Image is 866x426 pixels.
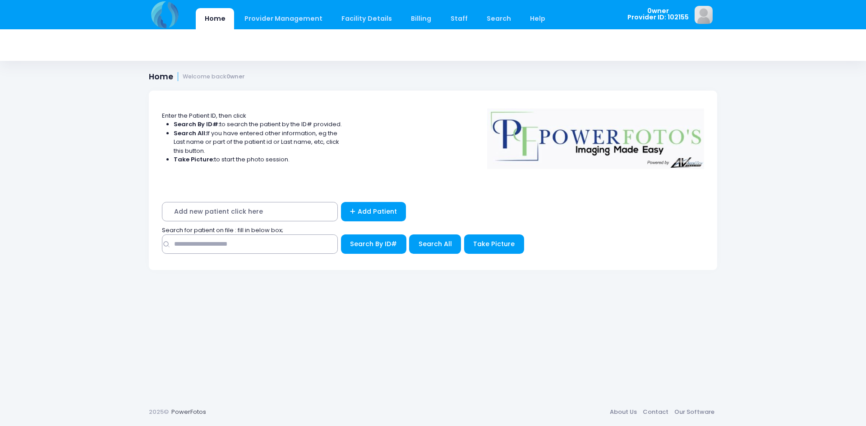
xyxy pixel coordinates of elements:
[174,155,342,164] li: to start the photo session.
[640,404,671,420] a: Contact
[419,239,452,248] span: Search All
[174,129,207,137] strong: Search All:
[149,408,169,416] span: 2025©
[695,6,713,24] img: image
[402,8,440,29] a: Billing
[196,8,234,29] a: Home
[183,73,245,80] small: Welcome back
[174,120,342,129] li: to search the patient by the ID# provided.
[409,234,461,254] button: Search All
[162,111,246,120] span: Enter the Patient ID, then click
[483,102,709,169] img: Logo
[174,155,214,164] strong: Take Picture:
[464,234,524,254] button: Take Picture
[235,8,331,29] a: Provider Management
[162,202,338,221] span: Add new patient click here
[607,404,640,420] a: About Us
[341,234,406,254] button: Search By ID#
[149,72,245,82] h1: Home
[627,8,689,21] span: 0wner Provider ID: 102155
[171,408,206,416] a: PowerFotos
[174,129,342,156] li: If you have entered other information, eg the Last name or part of the patient id or Last name, e...
[473,239,515,248] span: Take Picture
[226,73,245,80] strong: 0wner
[671,404,717,420] a: Our Software
[341,202,406,221] a: Add Patient
[478,8,520,29] a: Search
[442,8,476,29] a: Staff
[174,120,220,128] strong: Search By ID#:
[350,239,397,248] span: Search By ID#
[162,226,283,234] span: Search for patient on file : fill in below box;
[333,8,401,29] a: Facility Details
[521,8,554,29] a: Help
